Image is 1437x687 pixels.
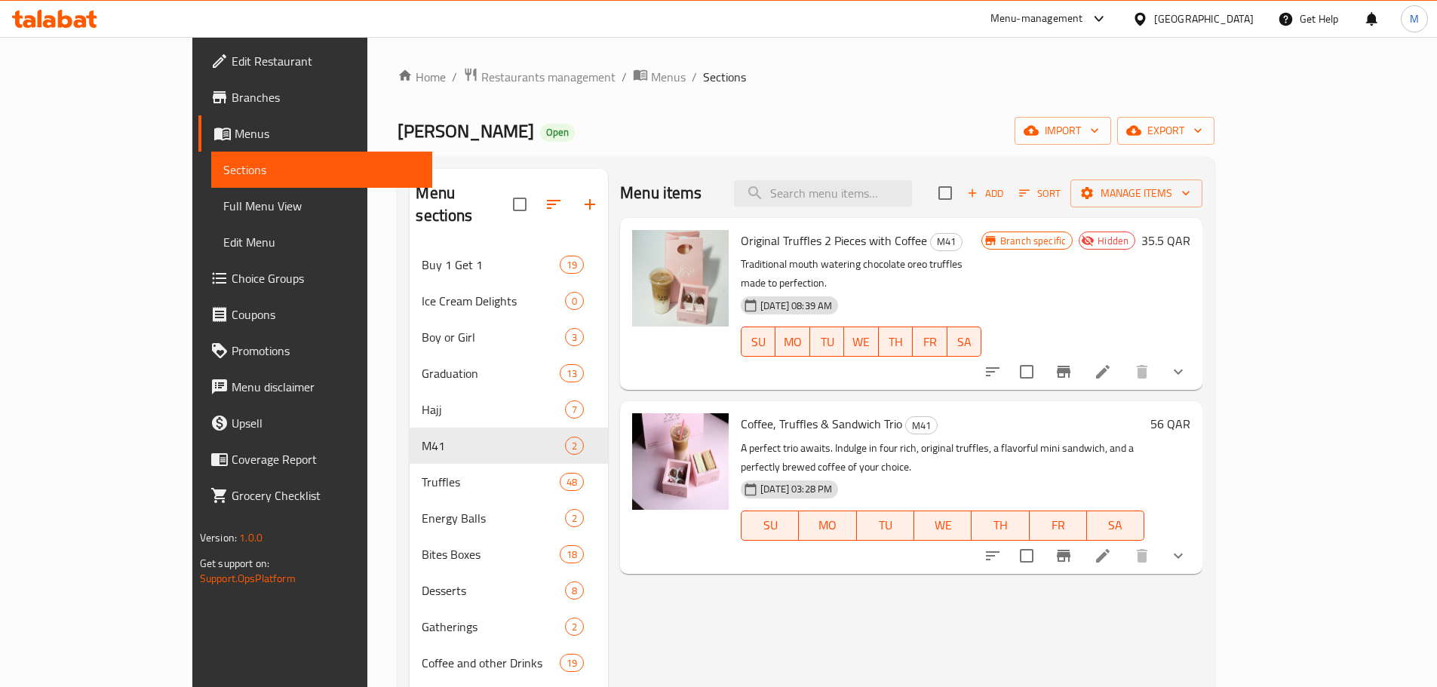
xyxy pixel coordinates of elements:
[232,450,420,468] span: Coverage Report
[1015,182,1064,205] button: Sort
[754,299,838,313] span: [DATE] 08:39 AM
[422,581,565,600] span: Desserts
[398,114,534,148] span: [PERSON_NAME]
[211,152,432,188] a: Sections
[239,528,263,547] span: 1.0.0
[905,416,938,434] div: M41
[416,182,513,227] h2: Menu sections
[799,511,856,541] button: MO
[692,68,697,86] li: /
[1019,185,1061,202] span: Sort
[410,428,608,464] div: M412
[748,331,769,353] span: SU
[232,305,420,324] span: Coupons
[741,511,799,541] button: SU
[622,68,627,86] li: /
[1087,511,1144,541] button: SA
[1160,538,1196,574] button: show more
[965,185,1006,202] span: Add
[232,342,420,360] span: Promotions
[741,255,981,293] p: Traditional mouth watering chocolate oreo truffles made to perfection.
[930,233,963,251] div: M41
[422,328,565,346] span: Boy or Girl
[775,327,809,357] button: MO
[1011,540,1042,572] span: Select to update
[565,509,584,527] div: items
[633,67,686,87] a: Menus
[1160,354,1196,390] button: show more
[1030,511,1087,541] button: FR
[410,283,608,319] div: Ice Cream Delights0
[651,68,686,86] span: Menus
[741,439,1144,477] p: A perfect trio awaits. Indulge in four rich, original truffles, a flavorful mini sandwich, and a ...
[1046,538,1082,574] button: Branch-specific-item
[504,189,536,220] span: Select all sections
[914,511,972,541] button: WE
[741,229,927,252] span: Original Truffles 2 Pieces with Coffee
[410,572,608,609] div: Desserts8
[198,79,432,115] a: Branches
[1169,547,1187,565] svg: Show Choices
[560,654,584,672] div: items
[232,88,420,106] span: Branches
[560,473,584,491] div: items
[198,115,432,152] a: Menus
[1141,230,1190,251] h6: 35.5 QAR
[1027,121,1099,140] span: import
[560,475,583,489] span: 48
[232,52,420,70] span: Edit Restaurant
[913,327,947,357] button: FR
[632,413,729,510] img: Coffee, Truffles & Sandwich Trio
[422,545,559,563] span: Bites Boxes
[781,331,803,353] span: MO
[422,654,559,672] span: Coffee and other Drinks
[422,437,565,455] span: M41
[560,656,583,670] span: 19
[1082,184,1190,203] span: Manage items
[232,486,420,505] span: Grocery Checklist
[1124,538,1160,574] button: delete
[198,441,432,477] a: Coverage Report
[565,581,584,600] div: items
[1129,121,1202,140] span: export
[734,180,912,207] input: search
[1070,179,1202,207] button: Manage items
[805,514,850,536] span: MO
[565,292,584,310] div: items
[422,618,565,636] div: Gatherings
[422,400,565,419] span: Hajj
[540,124,575,142] div: Open
[879,327,913,357] button: TH
[961,182,1009,205] button: Add
[857,511,914,541] button: TU
[560,256,584,274] div: items
[961,182,1009,205] span: Add item
[748,514,793,536] span: SU
[566,584,583,598] span: 8
[566,294,583,308] span: 0
[200,528,237,547] span: Version:
[741,413,902,435] span: Coffee, Truffles & Sandwich Trio
[1094,547,1112,565] a: Edit menu item
[198,296,432,333] a: Coupons
[565,618,584,636] div: items
[1169,363,1187,381] svg: Show Choices
[810,327,844,357] button: TU
[885,331,907,353] span: TH
[620,182,702,204] h2: Menu items
[422,256,559,274] span: Buy 1 Get 1
[703,68,746,86] span: Sections
[560,547,583,562] span: 18
[565,400,584,419] div: items
[632,230,729,327] img: Original Truffles 2 Pieces with Coffee
[422,509,565,527] div: Energy Balls
[929,177,961,209] span: Select section
[211,188,432,224] a: Full Menu View
[975,538,1011,574] button: sort-choices
[863,514,908,536] span: TU
[990,10,1083,28] div: Menu-management
[452,68,457,86] li: /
